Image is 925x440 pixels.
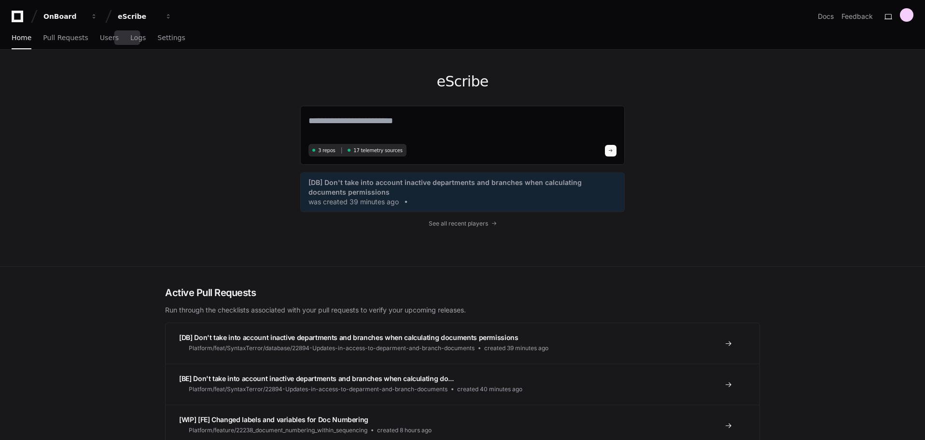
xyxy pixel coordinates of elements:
[130,35,146,41] span: Logs
[189,344,475,352] span: Platform/feat/SyntaxTerror/database/22894-Updates-in-access-to-deparment-and-branch-documents
[300,220,625,227] a: See all recent players
[300,73,625,90] h1: eScribe
[165,286,760,299] h2: Active Pull Requests
[353,147,402,154] span: 17 telemetry sources
[179,415,368,424] span: [WIP] [FE] Changed labels and variables for Doc Numbering
[189,385,448,393] span: Platform/feat/SyntaxTerror/22894-Updates-in-access-to-deparment-and-branch-documents
[40,8,101,25] button: OnBoard
[43,27,88,49] a: Pull Requests
[12,35,31,41] span: Home
[189,426,367,434] span: Platform/feature/22238_document_numbering_within_sequencing
[114,8,176,25] button: eScribe
[377,426,432,434] span: created 8 hours ago
[166,323,759,364] a: [DB] Don't take into account inactive departments and branches when calculating documents permiss...
[841,12,873,21] button: Feedback
[43,35,88,41] span: Pull Requests
[157,35,185,41] span: Settings
[818,12,834,21] a: Docs
[318,147,336,154] span: 3 repos
[118,12,159,21] div: eScribe
[100,35,119,41] span: Users
[484,344,548,352] span: created 39 minutes ago
[100,27,119,49] a: Users
[157,27,185,49] a: Settings
[165,305,760,315] p: Run through the checklists associated with your pull requests to verify your upcoming releases.
[308,197,399,207] span: was created 39 minutes ago
[166,364,759,405] a: [BE] Don't take into account inactive departments and branches when calculating do...Platform/fea...
[179,374,453,383] span: [BE] Don't take into account inactive departments and branches when calculating do...
[308,178,617,197] span: [DB] Don't take into account inactive departments and branches when calculating documents permiss...
[43,12,85,21] div: OnBoard
[12,27,31,49] a: Home
[457,385,522,393] span: created 40 minutes ago
[130,27,146,49] a: Logs
[179,333,519,341] span: [DB] Don't take into account inactive departments and branches when calculating documents permiss...
[429,220,488,227] span: See all recent players
[308,178,617,207] a: [DB] Don't take into account inactive departments and branches when calculating documents permiss...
